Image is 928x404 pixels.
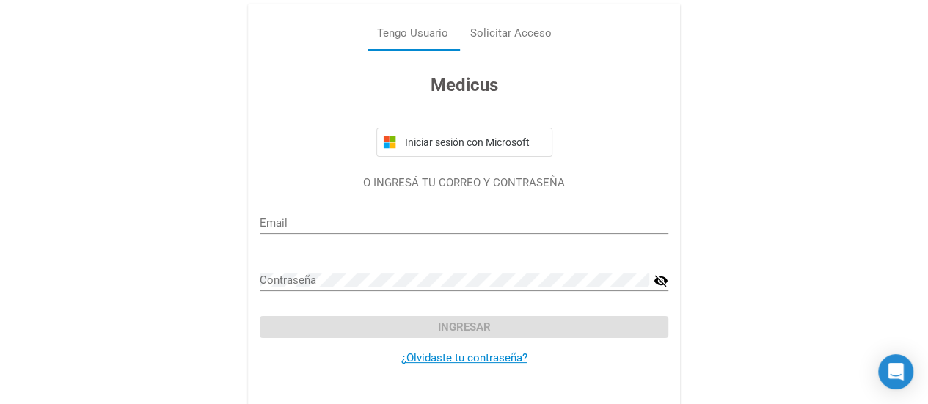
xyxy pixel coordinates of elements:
[470,25,552,42] div: Solicitar Acceso
[438,320,491,334] span: Ingresar
[401,351,527,364] a: ¿Olvidaste tu contraseña?
[260,72,668,98] h3: Medicus
[402,136,546,148] span: Iniciar sesión con Microsoft
[260,175,668,191] p: O INGRESÁ TU CORREO Y CONTRASEÑA
[654,272,668,290] mat-icon: visibility_off
[377,25,448,42] div: Tengo Usuario
[376,128,552,157] button: Iniciar sesión con Microsoft
[878,354,913,389] div: Open Intercom Messenger
[260,316,668,338] button: Ingresar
